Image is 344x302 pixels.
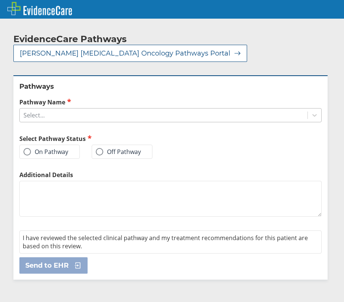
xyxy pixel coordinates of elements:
button: Send to EHR [19,257,88,274]
label: Pathway Name [19,98,322,106]
h2: Select Pathway Status [19,134,168,143]
h2: Pathways [19,82,322,91]
div: Select... [23,111,45,119]
label: Off Pathway [96,148,141,155]
span: [PERSON_NAME] [MEDICAL_DATA] Oncology Pathways Portal [20,49,230,58]
h2: EvidenceCare Pathways [13,34,127,45]
img: EvidenceCare [7,2,72,15]
label: On Pathway [23,148,68,155]
span: Send to EHR [25,261,69,270]
button: [PERSON_NAME] [MEDICAL_DATA] Oncology Pathways Portal [13,45,247,62]
label: Additional Details [19,171,322,179]
span: I have reviewed the selected clinical pathway and my treatment recommendations for this patient a... [23,234,308,250]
